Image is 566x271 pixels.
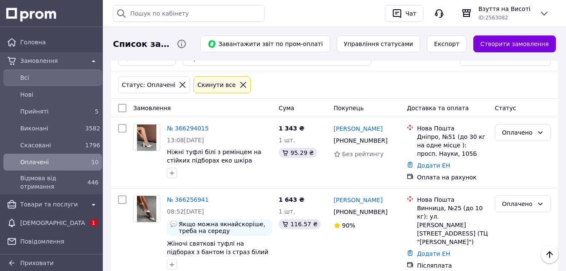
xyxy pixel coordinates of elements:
[20,174,82,191] span: Відмова від отримання
[495,105,516,111] span: Статус
[20,158,82,166] span: Оплачені
[279,208,295,215] span: 1 шт.
[20,107,82,116] span: Прийняті
[404,7,418,20] div: Чат
[332,135,389,146] div: [PHONE_NUMBER]
[20,73,99,82] span: Всi
[167,196,209,203] a: № 366256941
[167,240,268,264] a: Жіночі святкові туфлі на підборах з бантом із страз білий колір атласний
[20,124,82,133] span: Виконані
[417,261,488,270] div: Післяплата
[167,149,261,164] a: Ніжні туфлі білі з ремінцем на стійких підборах еко шкіра
[279,219,321,229] div: 116.57 ₴
[20,237,99,246] span: Повідомлення
[20,219,85,227] span: [DEMOGRAPHIC_DATA]
[417,195,488,204] div: Нова Пошта
[20,38,99,46] span: Головна
[200,35,330,52] button: Завантажити звіт по пром-оплаті
[417,173,488,182] div: Оплата на рахунок
[502,199,534,209] div: Оплачено
[90,219,97,227] span: 1
[20,200,85,209] span: Товари та послуги
[137,196,157,222] img: Фото товару
[502,128,534,137] div: Оплачено
[279,125,304,132] span: 1 343 ₴
[334,105,364,111] span: Покупець
[85,142,100,149] span: 1796
[170,221,177,228] img: :speech_balloon:
[95,108,99,115] span: 5
[334,196,383,204] a: [PERSON_NAME]
[279,105,294,111] span: Cума
[113,5,265,22] input: Пошук по кабінету
[91,159,99,165] span: 10
[407,105,469,111] span: Доставка та оплата
[417,133,488,158] div: Дніпро, №51 (до 30 кг на одне місце ): просп. Науки, 105Б
[167,208,204,215] span: 08:52[DATE]
[337,35,420,52] button: Управління статусами
[332,206,389,218] div: [PHONE_NUMBER]
[417,124,488,133] div: Нова Пошта
[20,57,85,65] span: Замовлення
[279,196,304,203] span: 1 643 ₴
[417,250,450,257] a: Додати ЕН
[279,148,317,158] div: 95.29 ₴
[113,38,170,50] span: Список замовлень
[133,124,160,151] a: Фото товару
[541,246,558,263] button: Наверх
[196,80,237,89] div: Cкинути все
[20,141,82,149] span: Скасовані
[20,90,99,99] span: Нові
[417,204,488,246] div: Винница, №25 (до 10 кг): ул. [PERSON_NAME][STREET_ADDRESS] (ТЦ "[PERSON_NAME]")
[167,137,204,144] span: 13:08[DATE]
[417,162,450,169] a: Додати ЕН
[342,151,384,157] span: Без рейтингу
[478,15,508,21] span: ID: 2563082
[385,5,424,22] button: Чат
[427,35,467,52] button: Експорт
[334,125,383,133] a: [PERSON_NAME]
[20,260,54,266] span: Приховати
[473,35,556,52] a: Створити замовлення
[85,125,100,132] span: 3582
[279,137,295,144] span: 1 шт.
[167,125,209,132] a: № 366294015
[478,5,532,13] span: Взуття на Висоті
[179,221,268,234] span: Якщо можна якнайскоріше, треба на середу
[120,80,177,89] div: Статус: Оплачені
[133,105,171,111] span: Замовлення
[137,125,157,151] img: Фото товару
[87,179,99,186] span: 446
[133,195,160,222] a: Фото товару
[342,222,355,229] span: 90%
